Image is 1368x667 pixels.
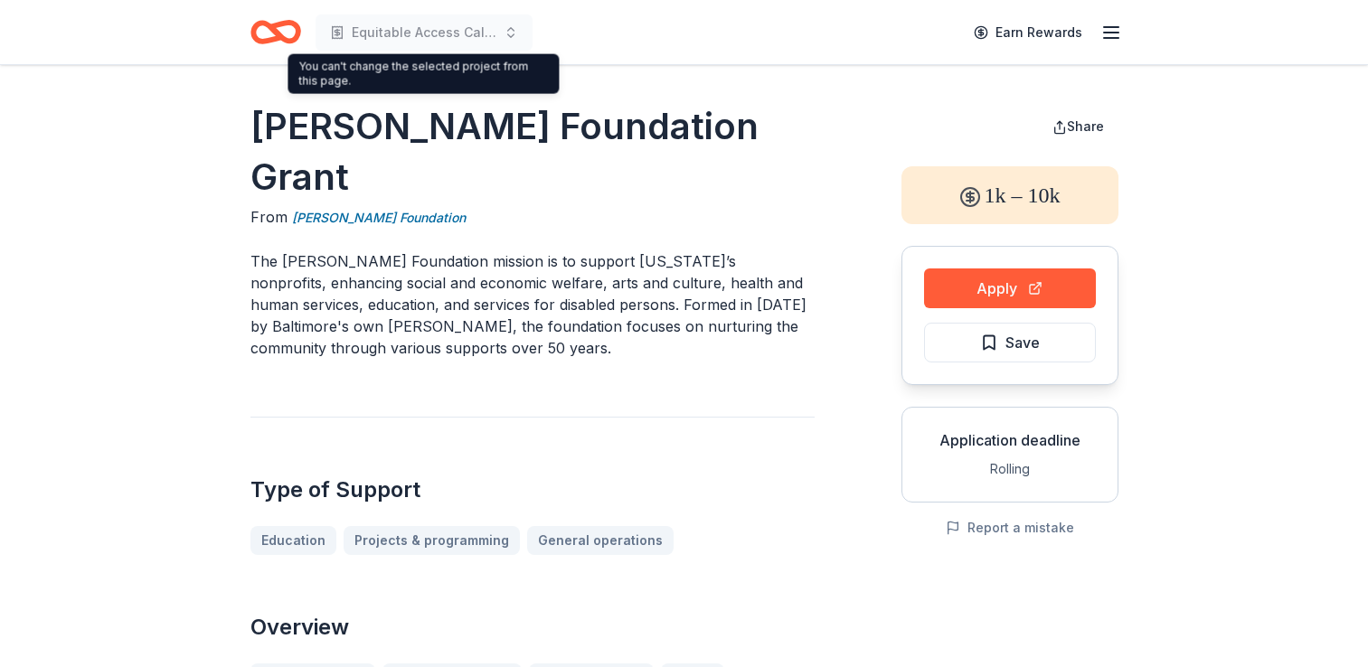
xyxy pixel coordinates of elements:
div: 1k – 10k [901,166,1118,224]
div: You can't change the selected project from this page. [288,54,559,94]
a: Earn Rewards [963,16,1093,49]
h1: [PERSON_NAME] Foundation Grant [250,101,815,202]
button: Apply [924,268,1096,308]
button: Save [924,323,1096,362]
p: The [PERSON_NAME] Foundation mission is to support [US_STATE]’s nonprofits, enhancing social and ... [250,250,815,359]
h2: Overview [250,613,815,642]
div: From [250,206,815,229]
button: Report a mistake [946,517,1074,539]
button: Share [1038,108,1118,145]
a: [PERSON_NAME] Foundation [292,207,466,229]
h2: Type of Support [250,475,815,504]
div: Rolling [917,458,1103,480]
div: Application deadline [917,429,1103,451]
a: Education [250,526,336,555]
span: Save [1005,331,1040,354]
a: General operations [527,526,674,555]
span: Share [1067,118,1104,134]
button: Equitable Access Calculators: Bridging the Digital Divide [316,14,533,51]
a: Projects & programming [344,526,520,555]
span: Equitable Access Calculators: Bridging the Digital Divide [352,22,496,43]
a: Home [250,11,301,53]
